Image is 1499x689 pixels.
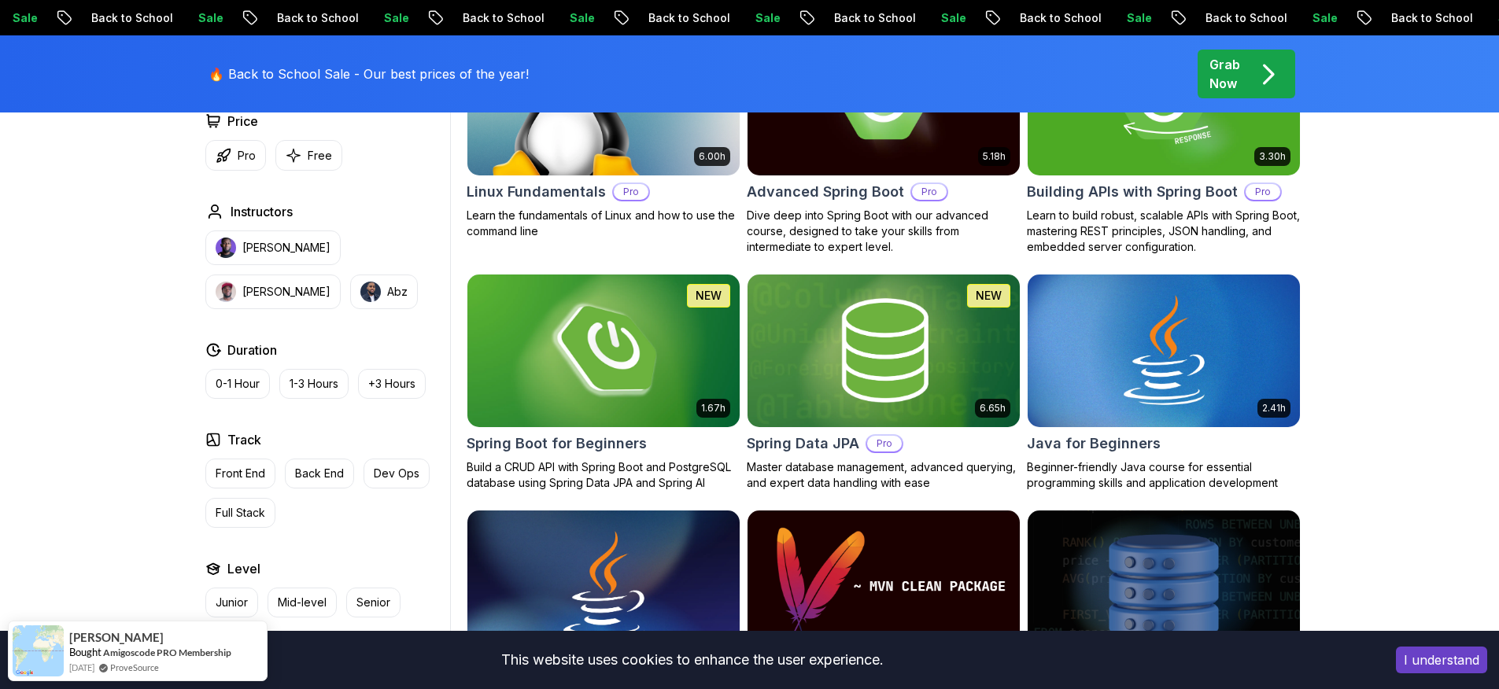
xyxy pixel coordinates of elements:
p: Sale [556,10,606,26]
h2: Building APIs with Spring Boot [1027,181,1238,203]
p: Pro [238,148,256,164]
p: Learn to build robust, scalable APIs with Spring Boot, mastering REST principles, JSON handling, ... [1027,208,1301,255]
button: instructor img[PERSON_NAME] [205,230,341,265]
p: Back to School [263,10,370,26]
p: Learn the fundamentals of Linux and how to use the command line [467,208,740,239]
p: Abz [387,284,408,300]
button: Junior [205,588,258,617]
p: 🔥 Back to School Sale - Our best prices of the year! [209,64,529,83]
button: Free [275,140,342,171]
p: [PERSON_NAME] [242,284,330,300]
button: Front End [205,459,275,488]
h2: Instructors [231,202,293,221]
button: Accept cookies [1396,647,1487,673]
img: instructor img [216,238,236,258]
h2: Java for Beginners [1027,433,1161,455]
button: +3 Hours [358,369,426,399]
a: Spring Boot for Beginners card1.67hNEWSpring Boot for BeginnersBuild a CRUD API with Spring Boot ... [467,274,740,491]
p: Sale [1298,10,1349,26]
img: instructor img [216,282,236,302]
p: Sale [1113,10,1163,26]
p: Back to School [820,10,927,26]
img: provesource social proof notification image [13,625,64,676]
button: Dev Ops [364,459,430,488]
img: Java for Developers card [467,510,740,663]
p: 0-1 Hour [216,376,260,392]
p: Sale [370,10,420,26]
span: [PERSON_NAME] [69,631,164,644]
p: +3 Hours [368,376,415,392]
img: Spring Data JPA card [748,274,1020,427]
a: ProveSource [110,661,159,674]
p: Mid-level [278,595,327,610]
button: Back End [285,459,354,488]
h2: Advanced Spring Boot [747,181,904,203]
a: Advanced Spring Boot card5.18hAdvanced Spring BootProDive deep into Spring Boot with our advanced... [747,22,1021,255]
p: Back to School [634,10,741,26]
span: [DATE] [69,661,94,674]
p: Pro [912,184,947,200]
p: [PERSON_NAME] [242,240,330,256]
button: Senior [346,588,401,617]
h2: Duration [227,341,277,359]
p: Front End [216,466,265,481]
p: Pro [614,184,648,200]
p: Pro [1246,184,1280,200]
p: Build a CRUD API with Spring Boot and PostgreSQL database using Spring Data JPA and Spring AI [467,459,740,491]
p: Dev Ops [374,466,419,481]
p: Grab Now [1209,55,1240,93]
p: Sale [927,10,977,26]
img: Maven Essentials card [748,510,1020,663]
p: Sale [741,10,792,26]
button: instructor img[PERSON_NAME] [205,274,341,309]
a: Spring Data JPA card6.65hNEWSpring Data JPAProMaster database management, advanced querying, and ... [747,274,1021,491]
p: Back to School [1006,10,1113,26]
p: Back to School [1377,10,1484,26]
p: 5.18h [983,150,1006,163]
p: Free [308,148,332,164]
p: 6.00h [699,150,726,163]
a: Amigoscode PRO Membership [103,647,231,658]
button: Mid-level [268,588,337,617]
button: Full Stack [205,498,275,528]
p: Back End [295,466,344,481]
img: instructor img [360,282,381,302]
h2: Level [227,559,260,578]
a: Building APIs with Spring Boot card3.30hBuilding APIs with Spring BootProLearn to build robust, s... [1027,22,1301,255]
p: Full Stack [216,505,265,521]
p: Beginner-friendly Java course for essential programming skills and application development [1027,459,1301,491]
p: 2.41h [1262,402,1286,415]
p: Back to School [449,10,556,26]
h2: Price [227,112,258,131]
p: Back to School [77,10,184,26]
a: Linux Fundamentals card6.00hLinux FundamentalsProLearn the fundamentals of Linux and how to use t... [467,22,740,239]
img: Java for Beginners card [1028,274,1300,427]
button: 1-3 Hours [279,369,349,399]
h2: Track [227,430,261,449]
p: 1.67h [701,402,726,415]
p: Dive deep into Spring Boot with our advanced course, designed to take your skills from intermedia... [747,208,1021,255]
p: Back to School [1191,10,1298,26]
p: NEW [696,288,722,304]
div: This website uses cookies to enhance the user experience. [12,643,1372,677]
button: 0-1 Hour [205,369,270,399]
p: 1-3 Hours [290,376,338,392]
img: Advanced Databases card [1028,510,1300,663]
a: Java for Beginners card2.41hJava for BeginnersBeginner-friendly Java course for essential program... [1027,274,1301,491]
p: 3.30h [1259,150,1286,163]
button: instructor imgAbz [350,274,418,309]
h2: Spring Data JPA [747,433,859,455]
p: Pro [867,436,902,451]
p: Master database management, advanced querying, and expert data handling with ease [747,459,1021,491]
p: NEW [976,288,1002,304]
h2: Linux Fundamentals [467,181,606,203]
p: Sale [184,10,234,26]
button: Pro [205,140,266,171]
h2: Spring Boot for Beginners [467,433,647,455]
p: 6.65h [980,402,1006,415]
span: Bought [69,646,102,658]
p: Junior [216,595,248,610]
p: Senior [356,595,390,610]
img: Spring Boot for Beginners card [460,271,746,430]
